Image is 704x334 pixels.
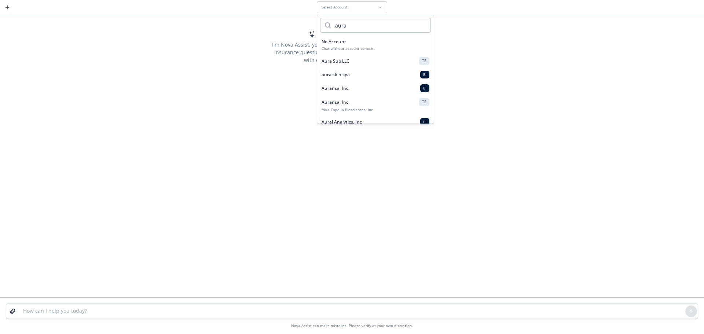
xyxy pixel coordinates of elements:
[317,36,434,54] button: No AccountChat without account context.
[420,84,429,92] div: BI
[325,22,331,28] svg: Search
[270,41,434,64] p: I'm Nova Assist, your AI assistant at [GEOGRAPHIC_DATA]. Ask me insurance questions, upload docum...
[419,98,429,106] div: TR
[322,5,347,10] span: Select Account
[419,57,429,65] div: TR
[322,38,346,45] span: No Account
[317,81,434,95] button: Auransa, Inc.BI
[317,1,387,13] button: Select Account
[322,85,349,91] span: Auransa, Inc.
[317,68,434,81] button: aura skin spaBI
[1,1,13,13] button: Create a new chat
[322,71,350,78] span: aura skin spa
[322,119,362,125] span: Aural Analytics, Inc
[317,115,434,129] button: Aural Analytics, IncBI
[317,95,434,115] button: Auransa, Inc.TRf/k/a Capella Biosciences, Inc
[420,118,429,126] div: BI
[322,99,349,105] span: Auransa, Inc.
[317,54,434,67] button: Aura Sub LLCTR
[331,18,430,32] input: Search accounts...
[322,107,429,112] div: f/k/a Capella Biosciences, Inc
[420,71,429,78] div: BI
[6,323,698,328] div: Nova Assist can make mistakes. Please verify at your own discretion.
[322,46,429,51] div: Chat without account context.
[322,58,349,64] span: Aura Sub LLC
